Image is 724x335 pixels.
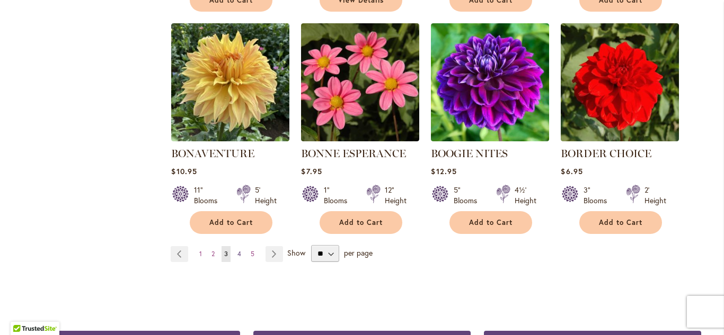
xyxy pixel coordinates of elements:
span: 1 [199,250,202,258]
span: 3 [224,250,228,258]
span: Add to Cart [469,218,513,227]
span: $7.95 [301,166,322,176]
span: 2 [211,250,215,258]
span: $6.95 [561,166,582,176]
img: BOOGIE NITES [431,23,549,141]
a: BONAVENTURE [171,147,254,160]
a: Bonaventure [171,133,289,143]
div: 11" Blooms [194,185,224,206]
div: 4½' Height [515,185,536,206]
button: Add to Cart [190,211,272,234]
button: Add to Cart [579,211,662,234]
span: 4 [237,250,241,258]
img: BONNE ESPERANCE [301,23,419,141]
a: 1 [197,246,205,262]
img: Bonaventure [171,23,289,141]
div: 1" Blooms [324,185,354,206]
div: 5" Blooms [454,185,483,206]
a: BOOGIE NITES [431,147,508,160]
a: 2 [209,246,217,262]
a: BORDER CHOICE [561,147,651,160]
iframe: Launch Accessibility Center [8,297,38,327]
div: 2' Height [644,185,666,206]
div: 5' Height [255,185,277,206]
span: per page [344,248,373,258]
span: $10.95 [171,166,197,176]
a: BOOGIE NITES [431,133,549,143]
button: Add to Cart [449,211,532,234]
button: Add to Cart [320,211,402,234]
span: Add to Cart [339,218,383,227]
div: 3" Blooms [584,185,613,206]
span: 5 [251,250,254,258]
a: 4 [235,246,244,262]
span: $12.95 [431,166,456,176]
span: Add to Cart [599,218,642,227]
a: 5 [248,246,257,262]
span: Show [287,248,305,258]
a: BONNE ESPERANCE [301,133,419,143]
img: BORDER CHOICE [561,23,679,141]
a: BORDER CHOICE [561,133,679,143]
div: 12" Height [385,185,407,206]
span: Add to Cart [209,218,253,227]
a: BONNE ESPERANCE [301,147,406,160]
